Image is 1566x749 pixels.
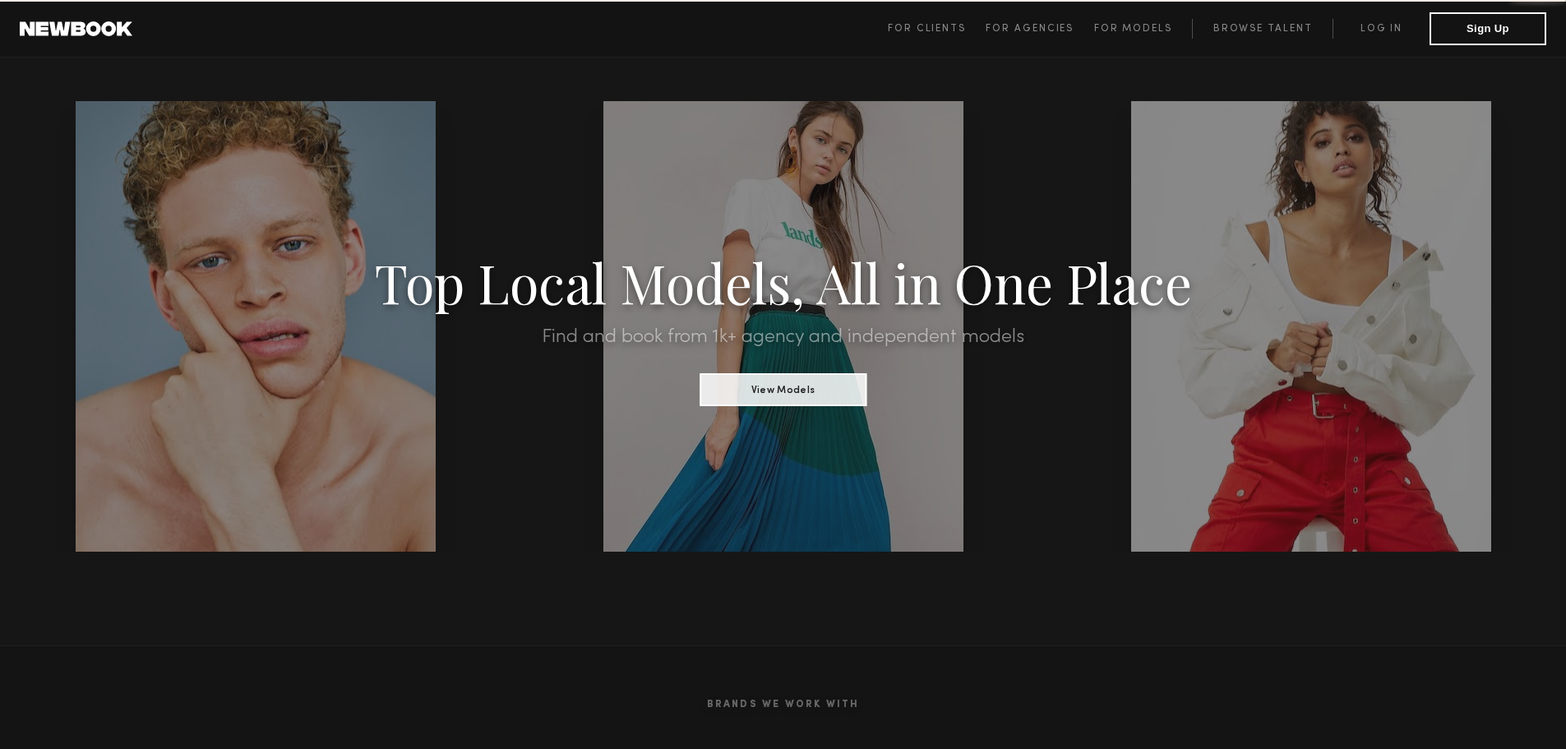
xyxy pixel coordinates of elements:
[1192,19,1333,39] a: Browse Talent
[1430,12,1546,45] button: Sign Up
[700,373,866,406] button: View Models
[118,327,1448,347] h2: Find and book from 1k+ agency and independent models
[118,257,1448,307] h1: Top Local Models, All in One Place
[888,19,986,39] a: For Clients
[700,379,866,397] a: View Models
[1094,19,1193,39] a: For Models
[986,19,1093,39] a: For Agencies
[1333,19,1430,39] a: Log in
[986,24,1074,34] span: For Agencies
[290,679,1277,730] h2: Brands We Work With
[1094,24,1172,34] span: For Models
[888,24,966,34] span: For Clients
